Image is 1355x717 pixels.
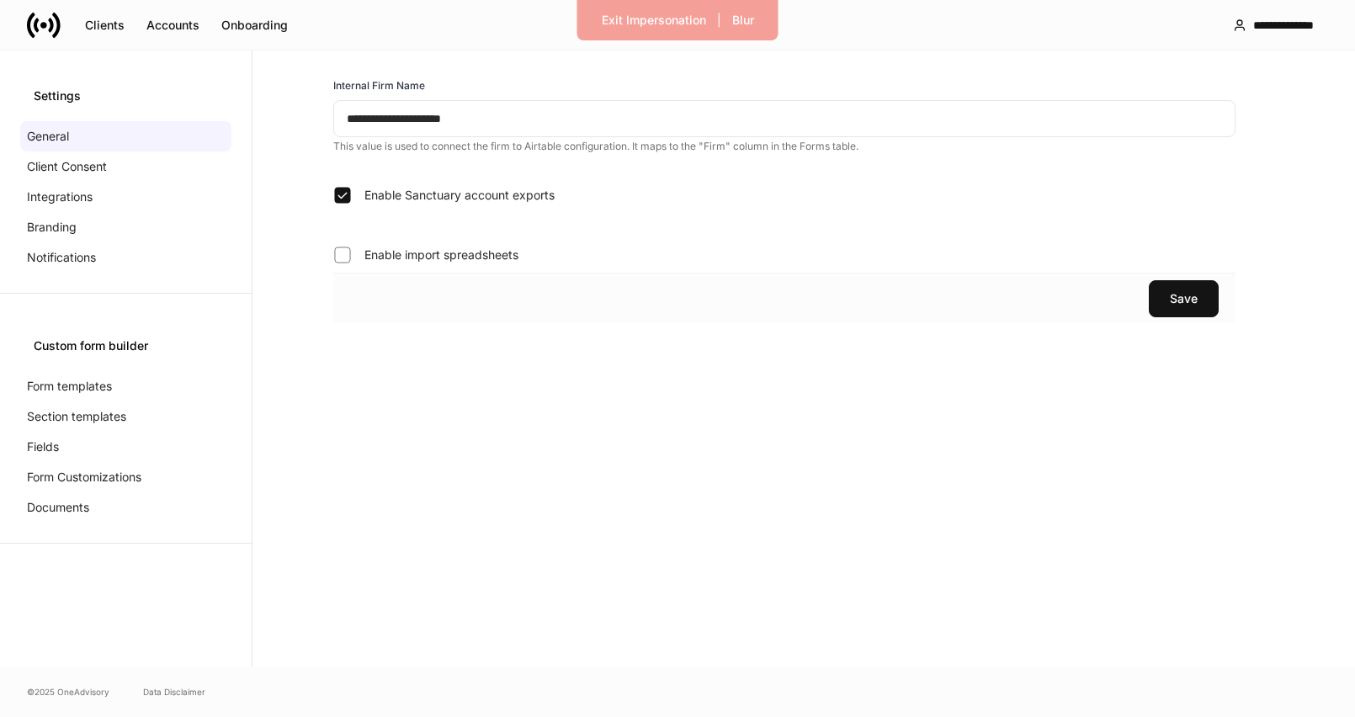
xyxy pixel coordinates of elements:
[20,182,231,212] a: Integrations
[143,685,205,698] a: Data Disclaimer
[333,77,425,93] h6: Internal Firm Name
[364,247,518,263] span: Enable import spreadsheets
[20,242,231,273] a: Notifications
[34,337,218,354] div: Custom form builder
[74,12,135,39] button: Clients
[27,408,126,425] p: Section templates
[27,219,77,236] p: Branding
[27,469,141,486] p: Form Customizations
[20,432,231,462] a: Fields
[721,7,765,34] button: Blur
[27,189,93,205] p: Integrations
[364,187,555,204] span: Enable Sanctuary account exports
[34,88,218,104] div: Settings
[27,249,96,266] p: Notifications
[210,12,299,39] button: Onboarding
[221,19,288,31] div: Onboarding
[20,371,231,401] a: Form templates
[591,7,717,34] button: Exit Impersonation
[20,462,231,492] a: Form Customizations
[135,12,210,39] button: Accounts
[27,499,89,516] p: Documents
[85,19,125,31] div: Clients
[20,121,231,151] a: General
[333,140,1235,153] p: This value is used to connect the firm to Airtable configuration. It maps to the "Firm" column in...
[20,151,231,182] a: Client Consent
[27,378,112,395] p: Form templates
[146,19,199,31] div: Accounts
[20,212,231,242] a: Branding
[27,685,109,698] span: © 2025 OneAdvisory
[1170,293,1198,305] div: Save
[20,492,231,523] a: Documents
[732,14,754,26] div: Blur
[27,128,69,145] p: General
[27,438,59,455] p: Fields
[1149,280,1219,317] button: Save
[20,401,231,432] a: Section templates
[602,14,706,26] div: Exit Impersonation
[27,158,107,175] p: Client Consent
